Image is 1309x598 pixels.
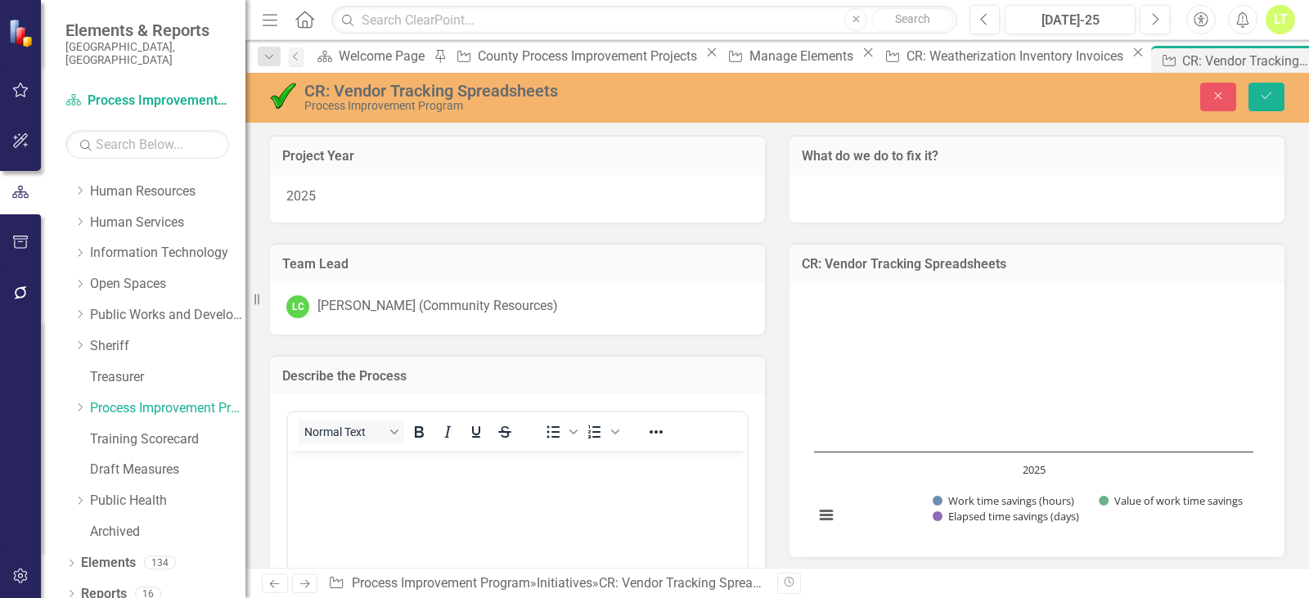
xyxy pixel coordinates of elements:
[286,188,316,204] span: 2025
[298,420,404,443] button: Block Normal Text
[65,92,229,110] a: Process Improvement Program
[282,369,753,384] h3: Describe the Process
[90,430,245,449] a: Training Scorecard
[81,554,136,573] a: Elements
[478,46,701,66] div: County Process Improvement Projects
[304,82,833,100] div: CR: Vendor Tracking Spreadsheets
[328,574,765,593] div: » »
[90,244,245,263] a: Information Technology
[90,492,245,510] a: Public Health
[806,295,1268,541] div: Chart. Highcharts interactive chart.
[462,420,490,443] button: Underline
[722,46,858,66] a: Manage Elements
[434,420,461,443] button: Italic
[806,295,1262,541] svg: Interactive chart
[581,420,622,443] div: Numbered list
[90,306,245,325] a: Public Works and Development
[90,275,245,294] a: Open Spaces
[933,493,1075,508] button: Show Work time savings (hours)
[815,504,838,527] button: View chart menu, Chart
[90,461,245,479] a: Draft Measures
[90,523,245,542] a: Archived
[802,257,1272,272] h3: CR: Vendor Tracking Spreadsheets
[270,83,296,109] img: Completed
[65,20,229,40] span: Elements & Reports
[491,420,519,443] button: Strikethrough
[1266,5,1295,34] button: LT
[933,509,1081,524] button: Show Elapsed time savings (days)
[895,12,930,25] span: Search
[871,8,953,31] button: Search
[90,399,245,418] a: Process Improvement Program
[317,297,558,316] div: [PERSON_NAME] (Community Resources)
[352,575,530,591] a: Process Improvement Program
[312,46,430,66] a: Welcome Page
[339,46,430,66] div: Welcome Page
[90,368,245,387] a: Treasurer
[65,130,229,159] input: Search Below...
[539,420,580,443] div: Bullet list
[144,556,176,570] div: 134
[304,100,833,112] div: Process Improvement Program
[749,46,858,66] div: Manage Elements
[599,575,798,591] div: CR: Vendor Tracking Spreadsheets
[1023,462,1046,477] text: 2025
[802,149,1272,164] h3: What do we do to fix it?
[642,420,670,443] button: Reveal or hide additional toolbar items
[405,420,433,443] button: Bold
[906,46,1127,66] div: CR: Weatherization Inventory Invoices
[286,295,309,318] div: LC
[304,425,385,438] span: Normal Text
[879,46,1127,66] a: CR: Weatherization Inventory Invoices
[450,46,701,66] a: County Process Improvement Projects
[537,575,592,591] a: Initiatives
[90,182,245,201] a: Human Resources
[65,40,229,67] small: [GEOGRAPHIC_DATA], [GEOGRAPHIC_DATA]
[90,337,245,356] a: Sheriff
[90,214,245,232] a: Human Services
[1099,493,1244,508] button: Show Value of work time savings
[1010,11,1130,30] div: [DATE]-25
[1005,5,1136,34] button: [DATE]-25
[331,6,957,34] input: Search ClearPoint...
[282,257,753,272] h3: Team Lead
[282,149,753,164] h3: Project Year
[8,19,37,47] img: ClearPoint Strategy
